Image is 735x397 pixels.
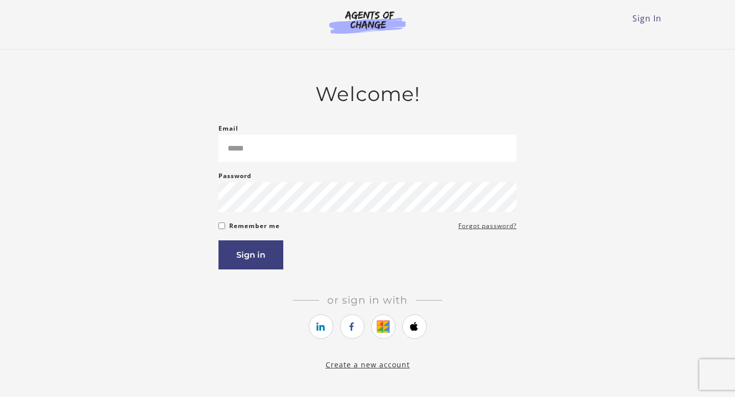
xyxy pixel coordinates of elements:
[229,220,280,232] label: Remember me
[309,314,333,339] a: https://courses.thinkific.com/users/auth/linkedin?ss%5Breferral%5D=&ss%5Buser_return_to%5D=&ss%5B...
[402,314,427,339] a: https://courses.thinkific.com/users/auth/apple?ss%5Breferral%5D=&ss%5Buser_return_to%5D=&ss%5Bvis...
[218,240,283,269] button: Sign in
[371,314,396,339] a: https://courses.thinkific.com/users/auth/google?ss%5Breferral%5D=&ss%5Buser_return_to%5D=&ss%5Bvi...
[319,294,416,306] span: Or sign in with
[318,10,416,34] img: Agents of Change Logo
[326,360,410,369] a: Create a new account
[218,122,238,135] label: Email
[218,82,517,106] h2: Welcome!
[218,170,252,182] label: Password
[340,314,364,339] a: https://courses.thinkific.com/users/auth/facebook?ss%5Breferral%5D=&ss%5Buser_return_to%5D=&ss%5B...
[632,13,661,24] a: Sign In
[458,220,517,232] a: Forgot password?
